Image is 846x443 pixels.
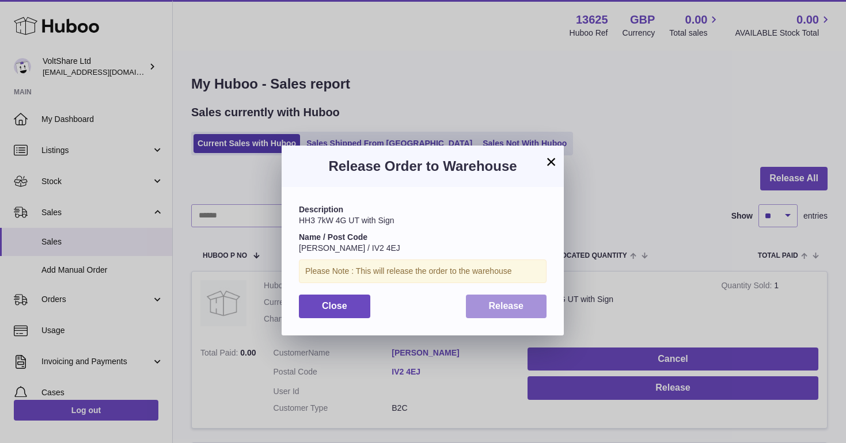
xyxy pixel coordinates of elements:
[544,155,558,169] button: ×
[299,243,400,253] span: [PERSON_NAME] / IV2 4EJ
[299,205,343,214] strong: Description
[299,157,547,175] h3: Release Order to Warehouse
[322,301,347,311] span: Close
[299,259,547,283] div: Please Note : This will release the order to the warehouse
[299,232,367,242] strong: Name / Post Code
[299,216,394,225] span: HH3 7kW 4G UT with Sign
[299,295,370,318] button: Close
[489,301,524,311] span: Release
[466,295,547,318] button: Release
